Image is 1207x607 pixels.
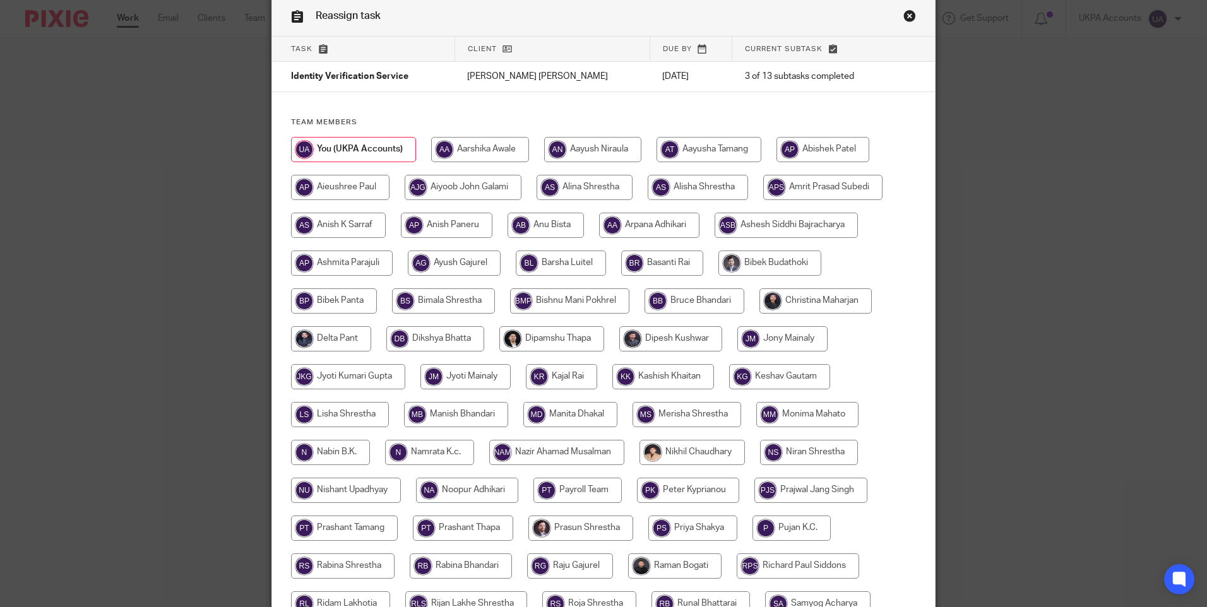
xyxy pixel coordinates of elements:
[467,70,637,83] p: [PERSON_NAME] [PERSON_NAME]
[291,117,916,127] h4: Team members
[663,45,692,52] span: Due by
[291,73,408,81] span: Identity Verification Service
[662,70,719,83] p: [DATE]
[745,45,823,52] span: Current subtask
[732,62,890,92] td: 3 of 13 subtasks completed
[468,45,497,52] span: Client
[903,9,916,27] a: Close this dialog window
[291,45,312,52] span: Task
[316,11,381,21] span: Reassign task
